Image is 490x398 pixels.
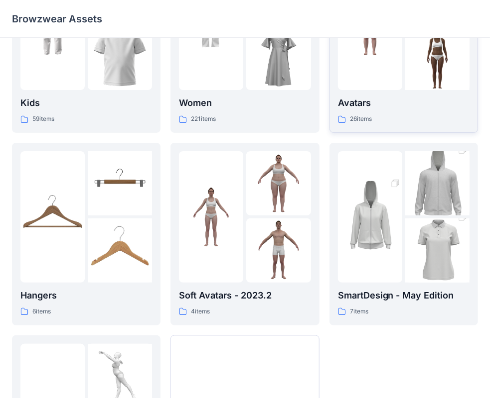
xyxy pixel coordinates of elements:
p: 26 items [350,114,372,124]
p: Hangers [20,289,152,302]
img: folder 3 [88,218,152,283]
p: 59 items [32,114,54,124]
p: Avatars [338,96,470,110]
img: folder 2 [246,151,311,215]
p: Browzwear Assets [12,12,102,26]
a: folder 1folder 2folder 3Hangers6items [12,143,161,325]
p: 6 items [32,306,51,317]
img: folder 1 [20,185,85,249]
a: folder 1folder 2folder 3Soft Avatars - 2023.24items [170,143,319,325]
img: folder 2 [88,151,152,215]
p: SmartDesign - May Edition [338,289,470,302]
p: 221 items [191,114,216,124]
img: folder 3 [246,26,311,90]
img: folder 2 [405,135,470,232]
img: folder 3 [246,218,311,283]
img: folder 3 [88,26,152,90]
p: Kids [20,96,152,110]
a: folder 1folder 2folder 3SmartDesign - May Edition7items [329,143,478,325]
p: 7 items [350,306,368,317]
img: folder 3 [405,202,470,299]
img: folder 1 [338,169,402,265]
img: folder 3 [405,26,470,90]
p: Women [179,96,311,110]
p: 4 items [191,306,210,317]
p: Soft Avatars - 2023.2 [179,289,311,302]
img: folder 1 [179,185,243,249]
